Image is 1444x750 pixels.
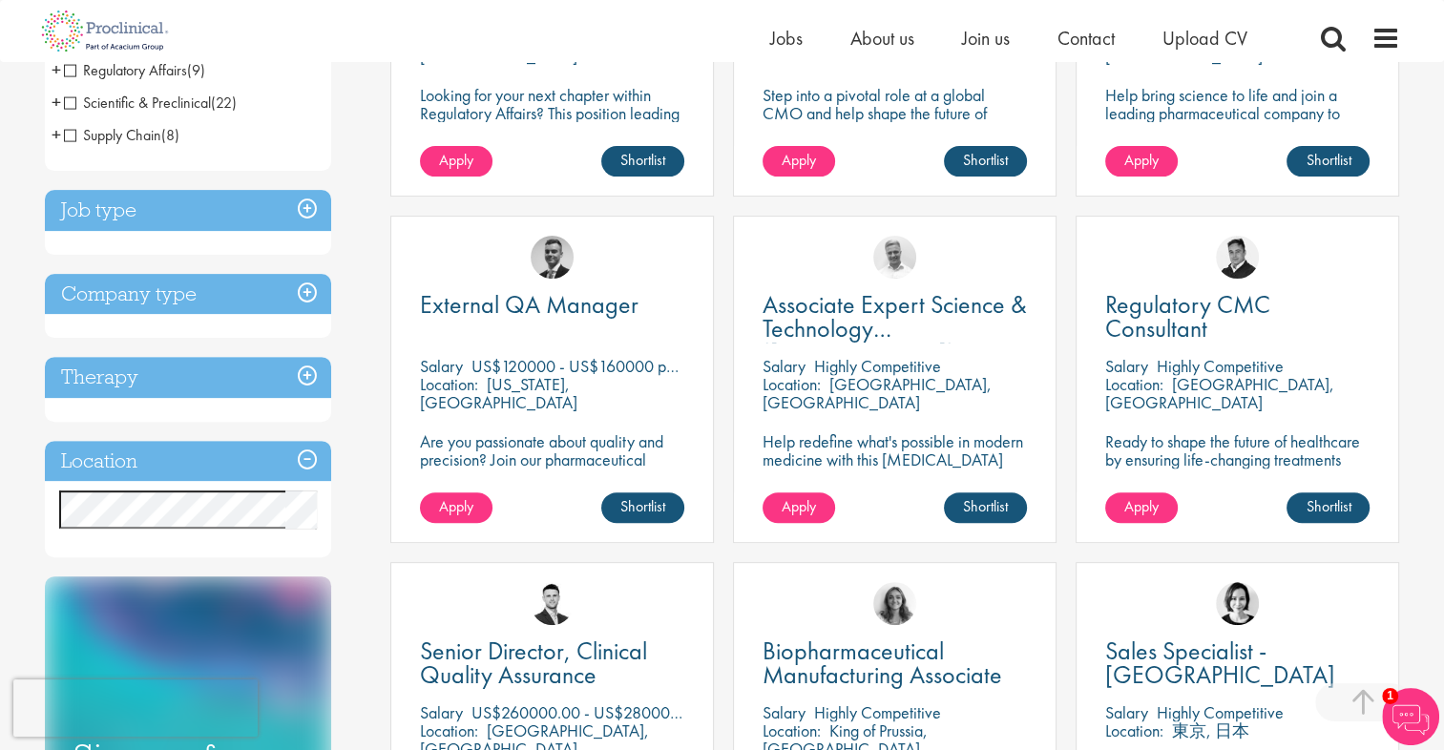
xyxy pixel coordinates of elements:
[1162,26,1247,51] span: Upload CV
[420,355,463,377] span: Salary
[52,55,61,84] span: +
[763,701,806,723] span: Salary
[1105,86,1370,177] p: Help bring science to life and join a leading pharmaceutical company to play a key role in delive...
[420,86,684,158] p: Looking for your next chapter within Regulatory Affairs? This position leading projects and worki...
[187,60,205,80] span: (9)
[770,26,803,51] a: Jobs
[64,93,211,113] span: Scientific & Preclinical
[1105,146,1178,177] a: Apply
[1157,355,1284,377] p: Highly Competitive
[1105,373,1163,395] span: Location:
[763,719,821,741] span: Location:
[1382,688,1439,745] img: Chatbot
[763,288,1027,368] span: Associate Expert Science & Technology ([MEDICAL_DATA])
[439,150,473,170] span: Apply
[782,496,816,516] span: Apply
[1124,496,1159,516] span: Apply
[1157,701,1284,723] p: Highly Competitive
[1124,150,1159,170] span: Apply
[52,88,61,116] span: +
[1057,26,1115,51] a: Contact
[420,288,638,321] span: External QA Manager
[52,120,61,149] span: +
[763,635,1002,691] span: Biopharmaceutical Manufacturing Associate
[763,373,821,395] span: Location:
[1105,355,1148,377] span: Salary
[1105,492,1178,523] a: Apply
[471,701,775,723] p: US$260000.00 - US$280000.00 per annum
[1287,146,1370,177] a: Shortlist
[850,26,914,51] a: About us
[64,60,187,80] span: Regulatory Affairs
[1105,288,1270,344] span: Regulatory CMC Consultant
[420,492,492,523] a: Apply
[1287,492,1370,523] a: Shortlist
[1105,293,1370,341] a: Regulatory CMC Consultant
[420,293,684,317] a: External QA Manager
[64,93,237,113] span: Scientific & Preclinical
[1105,432,1370,541] p: Ready to shape the future of healthcare by ensuring life-changing treatments meet global regulato...
[420,432,684,523] p: Are you passionate about quality and precision? Join our pharmaceutical client and help ensure to...
[763,373,992,413] p: [GEOGRAPHIC_DATA], [GEOGRAPHIC_DATA]
[13,679,258,737] iframe: reCAPTCHA
[45,441,331,482] h3: Location
[211,93,237,113] span: (22)
[962,26,1010,51] a: Join us
[601,146,684,177] a: Shortlist
[1172,719,1249,741] p: 東京, 日本
[420,373,577,413] p: [US_STATE], [GEOGRAPHIC_DATA]
[45,274,331,315] h3: Company type
[814,701,941,723] p: Highly Competitive
[1216,236,1259,279] img: Peter Duvall
[873,582,916,625] img: Jackie Cerchio
[420,719,478,741] span: Location:
[161,125,179,145] span: (8)
[944,492,1027,523] a: Shortlist
[1382,688,1398,704] span: 1
[814,355,941,377] p: Highly Competitive
[782,150,816,170] span: Apply
[64,125,161,145] span: Supply Chain
[420,701,463,723] span: Salary
[531,582,574,625] img: Joshua Godden
[763,146,835,177] a: Apply
[1105,701,1148,723] span: Salary
[873,236,916,279] img: Joshua Bye
[1105,719,1163,741] span: Location:
[763,86,1027,140] p: Step into a pivotal role at a global CMO and help shape the future of healthcare manufacturing.
[763,355,806,377] span: Salary
[471,355,726,377] p: US$120000 - US$160000 per annum
[763,432,1027,487] p: Help redefine what's possible in modern medicine with this [MEDICAL_DATA] Associate Expert Scienc...
[420,373,478,395] span: Location:
[763,293,1027,341] a: Associate Expert Science & Technology ([MEDICAL_DATA])
[420,635,647,691] span: Senior Director, Clinical Quality Assurance
[531,236,574,279] img: Alex Bill
[420,146,492,177] a: Apply
[45,357,331,398] h3: Therapy
[1105,373,1334,413] p: [GEOGRAPHIC_DATA], [GEOGRAPHIC_DATA]
[420,639,684,687] a: Senior Director, Clinical Quality Assurance
[64,60,205,80] span: Regulatory Affairs
[439,496,473,516] span: Apply
[1105,635,1335,691] span: Sales Specialist - [GEOGRAPHIC_DATA]
[763,492,835,523] a: Apply
[1105,639,1370,687] a: Sales Specialist - [GEOGRAPHIC_DATA]
[601,492,684,523] a: Shortlist
[45,190,331,231] h3: Job type
[944,146,1027,177] a: Shortlist
[1216,582,1259,625] img: Nic Choa
[64,125,179,145] span: Supply Chain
